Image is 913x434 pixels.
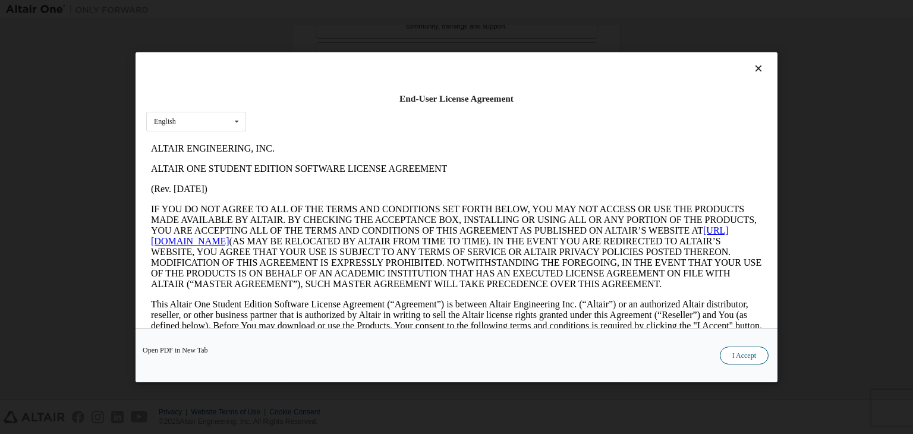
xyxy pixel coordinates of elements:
[5,65,616,151] p: IF YOU DO NOT AGREE TO ALL OF THE TERMS AND CONDITIONS SET FORTH BELOW, YOU MAY NOT ACCESS OR USE...
[5,5,616,15] p: ALTAIR ENGINEERING, INC.
[5,87,583,108] a: [URL][DOMAIN_NAME]
[154,118,176,125] div: English
[5,25,616,36] p: ALTAIR ONE STUDENT EDITION SOFTWARE LICENSE AGREEMENT
[143,347,208,354] a: Open PDF in New Tab
[720,347,769,364] button: I Accept
[146,93,767,105] div: End-User License Agreement
[5,45,616,56] p: (Rev. [DATE])
[5,161,616,203] p: This Altair One Student Edition Software License Agreement (“Agreement”) is between Altair Engine...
